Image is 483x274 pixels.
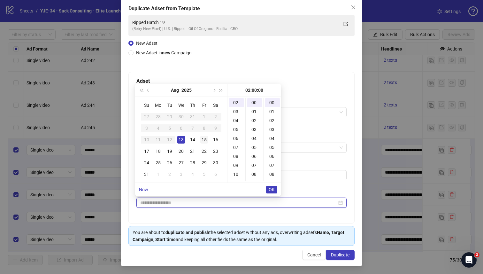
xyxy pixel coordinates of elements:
[265,98,280,107] div: 00
[229,170,244,179] div: 10
[212,136,219,144] div: 16
[474,252,479,257] span: 2
[343,22,348,26] span: export
[143,159,150,167] div: 24
[164,168,175,180] td: 2025-09-02
[166,159,173,167] div: 26
[210,168,221,180] td: 2025-09-06
[247,125,262,134] div: 03
[175,145,187,157] td: 2025-08-20
[229,143,244,152] div: 07
[143,124,150,132] div: 3
[200,170,208,178] div: 5
[136,77,347,85] div: Adset
[171,84,179,97] button: Choose a month
[164,157,175,168] td: 2025-08-26
[198,99,210,111] th: Fr
[269,187,275,192] span: OK
[229,116,244,125] div: 04
[143,147,150,155] div: 17
[187,168,198,180] td: 2025-09-04
[302,250,326,260] button: Cancel
[212,147,219,155] div: 23
[189,136,196,144] div: 14
[143,170,150,178] div: 31
[189,147,196,155] div: 21
[141,157,152,168] td: 2025-08-24
[138,84,145,97] button: Last year (Control + left)
[152,99,164,111] th: Mo
[247,161,262,170] div: 07
[145,84,152,97] button: Previous month (PageUp)
[229,152,244,161] div: 08
[154,136,162,144] div: 11
[348,2,358,12] button: Close
[141,99,152,111] th: Su
[136,50,192,55] span: New Adset in Campaign
[166,136,173,144] div: 12
[187,111,198,122] td: 2025-07-31
[198,122,210,134] td: 2025-08-08
[187,134,198,145] td: 2025-08-14
[331,252,349,257] span: Duplicate
[247,107,262,116] div: 01
[175,157,187,168] td: 2025-08-27
[326,250,355,260] button: Duplicate
[212,124,219,132] div: 9
[198,134,210,145] td: 2025-08-15
[166,170,173,178] div: 2
[247,152,262,161] div: 06
[210,99,221,111] th: Sa
[177,136,185,144] div: 13
[133,230,344,242] strong: Name, Target Campaign, Start time
[265,179,280,188] div: 09
[200,147,208,155] div: 22
[164,145,175,157] td: 2025-08-19
[189,124,196,132] div: 7
[189,170,196,178] div: 4
[200,159,208,167] div: 29
[181,84,192,97] button: Choose a year
[164,122,175,134] td: 2025-08-05
[461,252,477,268] iframe: Intercom live chat
[165,230,209,235] strong: duplicate and publish
[152,122,164,134] td: 2025-08-04
[200,113,208,121] div: 1
[247,134,262,143] div: 04
[141,168,152,180] td: 2025-08-31
[247,170,262,179] div: 08
[164,99,175,111] th: Tu
[307,252,321,257] span: Cancel
[210,111,221,122] td: 2025-08-02
[136,41,157,46] span: New Adset
[198,168,210,180] td: 2025-09-05
[128,5,355,12] div: Duplicate Adset from Template
[247,179,262,188] div: 09
[212,113,219,121] div: 2
[141,111,152,122] td: 2025-07-27
[152,134,164,145] td: 2025-08-11
[175,122,187,134] td: 2025-08-06
[247,143,262,152] div: 05
[177,147,185,155] div: 20
[141,122,152,134] td: 2025-08-03
[164,134,175,145] td: 2025-08-12
[152,111,164,122] td: 2025-07-28
[139,187,148,192] a: Now
[198,111,210,122] td: 2025-08-01
[247,98,262,107] div: 00
[154,124,162,132] div: 4
[166,113,173,121] div: 29
[210,134,221,145] td: 2025-08-16
[265,161,280,170] div: 07
[212,159,219,167] div: 30
[162,50,170,55] strong: new
[154,170,162,178] div: 1
[154,159,162,167] div: 25
[210,145,221,157] td: 2025-08-23
[132,26,338,32] div: (Retry-New-Pixel) | U.S. | Ripped | Oil Of Oregano | Resilia | CBO
[230,84,279,97] div: 02:00:00
[133,229,350,243] div: You are about to the selected adset without any ads, overwriting adset's and keeping all other fi...
[265,152,280,161] div: 06
[210,157,221,168] td: 2025-08-30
